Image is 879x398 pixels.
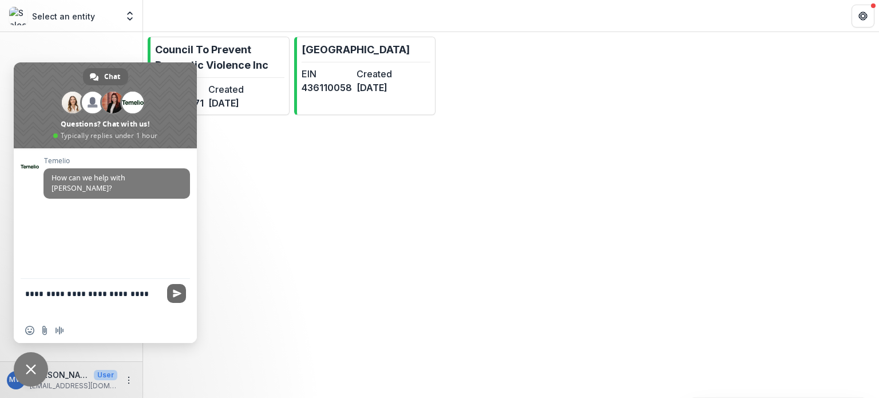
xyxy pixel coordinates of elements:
span: Insert an emoji [25,326,34,335]
p: Select an entity [32,10,95,22]
p: [PERSON_NAME] [30,369,89,381]
div: Mr. Zachary Woolsey [9,376,23,384]
span: Temelio [43,157,190,165]
p: User [94,370,117,380]
dt: Created [208,82,257,96]
dd: [DATE] [357,81,407,94]
p: Council To Prevent Domestic Violence Inc [155,42,284,73]
button: More [122,373,136,387]
p: [EMAIL_ADDRESS][DOMAIN_NAME] [30,381,117,391]
span: How can we help with [PERSON_NAME]? [52,173,125,193]
dd: [DATE] [208,96,257,110]
img: Select an entity [9,7,27,25]
dd: 436110058 [302,81,352,94]
span: Send a file [40,326,49,335]
a: Chat [83,68,128,85]
span: Chat [104,68,120,85]
dt: Created [357,67,407,81]
p: [GEOGRAPHIC_DATA] [302,42,410,57]
dt: EIN [302,67,352,81]
textarea: Compose your message... [25,279,163,318]
a: Council To Prevent Domestic Violence IncEIN431593771Created[DATE] [148,37,290,115]
a: Close chat [14,352,48,387]
span: Send [167,284,186,303]
span: Audio message [55,326,64,335]
button: Get Help [852,5,874,27]
button: Open entity switcher [122,5,138,27]
a: [GEOGRAPHIC_DATA]EIN436110058Created[DATE] [294,37,436,115]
